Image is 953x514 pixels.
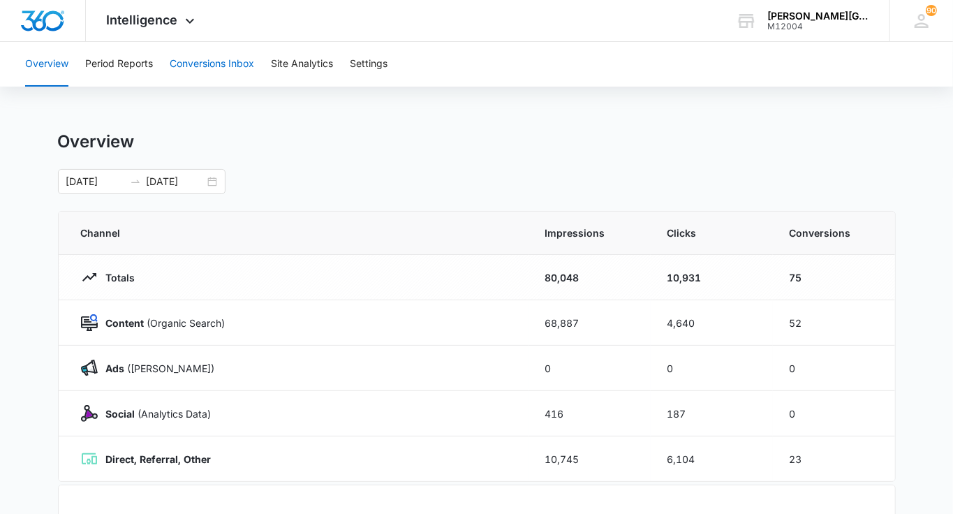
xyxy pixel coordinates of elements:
[790,226,873,240] span: Conversions
[98,406,212,421] p: (Analytics Data)
[529,346,651,391] td: 0
[106,362,125,374] strong: Ads
[651,300,773,346] td: 4,640
[81,405,98,422] img: Social
[651,391,773,436] td: 187
[773,255,895,300] td: 75
[170,42,254,87] button: Conversions Inbox
[106,408,135,420] strong: Social
[98,270,135,285] p: Totals
[98,361,215,376] p: ([PERSON_NAME])
[529,255,651,300] td: 80,048
[106,453,212,465] strong: Direct, Referral, Other
[85,42,153,87] button: Period Reports
[58,131,135,152] h1: Overview
[773,346,895,391] td: 0
[81,226,512,240] span: Channel
[767,22,869,31] div: account id
[767,10,869,22] div: account name
[350,42,387,87] button: Settings
[106,317,145,329] strong: Content
[651,436,773,482] td: 6,104
[98,316,226,330] p: (Organic Search)
[130,176,141,187] span: swap-right
[773,436,895,482] td: 23
[773,300,895,346] td: 52
[81,360,98,376] img: Ads
[773,391,895,436] td: 0
[107,13,178,27] span: Intelligence
[529,436,651,482] td: 10,745
[651,255,773,300] td: 10,931
[147,174,205,189] input: End date
[529,300,651,346] td: 68,887
[926,5,937,16] span: 90
[25,42,68,87] button: Overview
[81,314,98,331] img: Content
[926,5,937,16] div: notifications count
[66,174,124,189] input: Start date
[271,42,333,87] button: Site Analytics
[545,226,634,240] span: Impressions
[651,346,773,391] td: 0
[130,176,141,187] span: to
[529,391,651,436] td: 416
[667,226,756,240] span: Clicks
